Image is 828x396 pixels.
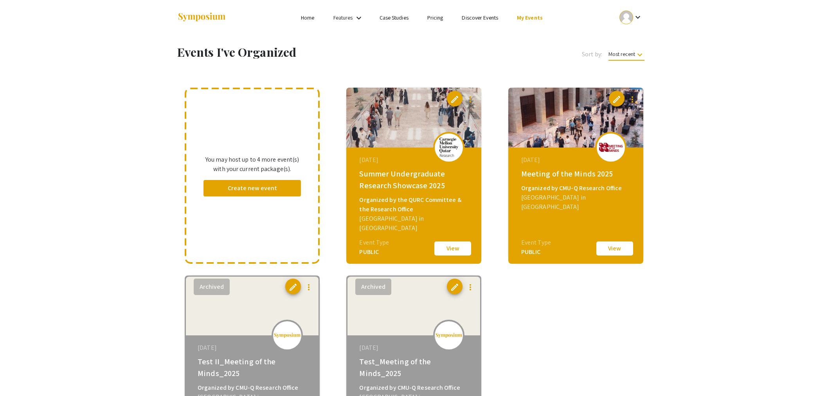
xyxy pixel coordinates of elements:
[508,88,643,148] img: meeting-of-the-minds-2025_eventCoverPhoto_366ce9__thumb.jpg
[355,279,391,295] button: Archived
[599,143,623,152] img: meeting-of-the-minds-2025_eventLogo_dd02a8_.png
[359,168,470,191] div: Summer Undergraduate Research Showcase 2025
[433,240,472,257] button: View
[380,14,409,21] a: Case Studies
[203,180,301,196] button: Create new event
[447,91,463,106] button: edit
[359,238,389,247] div: Event Type
[628,95,637,104] mat-icon: more_vert
[521,155,632,165] div: [DATE]
[466,95,475,104] mat-icon: more_vert
[177,45,448,59] h1: Events I've Organized
[602,47,651,61] button: Most recent
[359,247,389,257] div: PUBLIC
[635,50,644,59] mat-icon: keyboard_arrow_down
[437,137,461,157] img: summer-undergraduate-research-showcase-2025_eventLogo_367938_.png
[447,279,463,294] button: edit
[595,240,634,257] button: View
[612,95,621,104] span: edit
[198,383,309,392] div: Organized by CMU-Q Research Office
[633,13,643,22] mat-icon: Expand account dropdown
[274,333,301,338] img: logo_v2.png
[521,247,551,257] div: PUBLIC
[194,279,230,295] button: Archived
[285,279,301,294] button: edit
[517,14,543,21] a: My Events
[359,383,470,392] div: Organized by CMU-Q Research Office
[177,12,226,23] img: Symposium by ForagerOne
[462,14,498,21] a: Discover Events
[521,238,551,247] div: Event Type
[359,343,470,353] div: [DATE]
[359,214,470,233] div: [GEOGRAPHIC_DATA] in [GEOGRAPHIC_DATA]
[359,155,470,165] div: [DATE]
[521,193,632,212] div: [GEOGRAPHIC_DATA] in [GEOGRAPHIC_DATA]
[288,283,298,292] span: edit
[611,9,651,26] button: Expand account dropdown
[521,168,632,180] div: Meeting of the Minds 2025
[354,13,364,23] mat-icon: Expand Features list
[333,14,353,21] a: Features
[304,283,313,292] mat-icon: more_vert
[198,356,309,379] div: Test II_Meeting of the Minds_2025
[203,155,301,174] p: You may host up to 4 more event(s) with your current package(s).
[450,283,459,292] span: edit
[521,184,632,193] div: Organized by CMU-Q Research Office
[450,95,459,104] span: edit
[359,195,470,214] div: Organized by the QURC Committee & the Research Office
[427,14,443,21] a: Pricing
[609,91,625,106] button: edit
[346,88,481,148] img: summer-undergraduate-research-showcase-2025_eventCoverPhoto_d7183b__thumb.jpg
[608,50,644,61] span: Most recent
[6,361,33,390] iframe: Chat
[435,333,463,338] img: logo_v2.png
[359,356,470,379] div: Test_Meeting of the Minds_2025
[466,283,475,292] mat-icon: more_vert
[301,14,314,21] a: Home
[198,343,309,353] div: [DATE]
[582,50,602,59] span: Sort by:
